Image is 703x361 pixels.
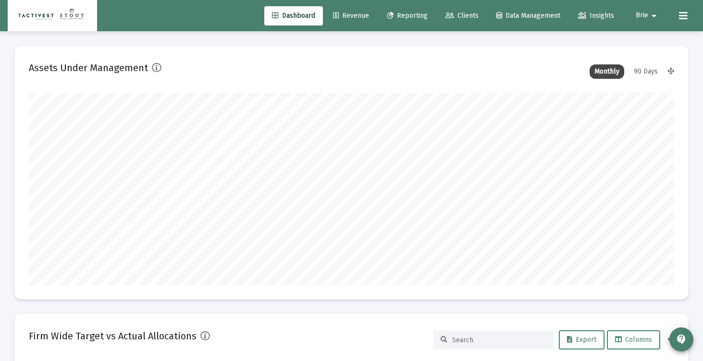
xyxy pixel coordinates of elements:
a: Clients [438,6,486,25]
span: Dashboard [272,12,315,20]
span: Insights [578,12,614,20]
mat-icon: contact_support [676,334,687,345]
span: Clients [445,12,479,20]
h2: Assets Under Management [29,60,148,75]
span: Revenue [333,12,369,20]
input: Search [452,336,546,344]
span: Brie [636,12,648,20]
a: Data Management [489,6,568,25]
span: Reporting [387,12,428,20]
button: Columns [607,330,660,349]
a: Revenue [325,6,377,25]
div: Monthly [590,64,624,79]
div: 90 Days [629,64,663,79]
mat-icon: arrow_drop_down [648,6,660,25]
button: Brie [624,6,671,25]
span: Columns [615,336,652,344]
h2: Firm Wide Target vs Actual Allocations [29,328,197,344]
a: Dashboard [264,6,323,25]
img: Dashboard [15,6,90,25]
a: Insights [570,6,622,25]
button: Export [559,330,604,349]
a: Reporting [379,6,435,25]
span: Export [567,336,596,344]
span: Data Management [496,12,560,20]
